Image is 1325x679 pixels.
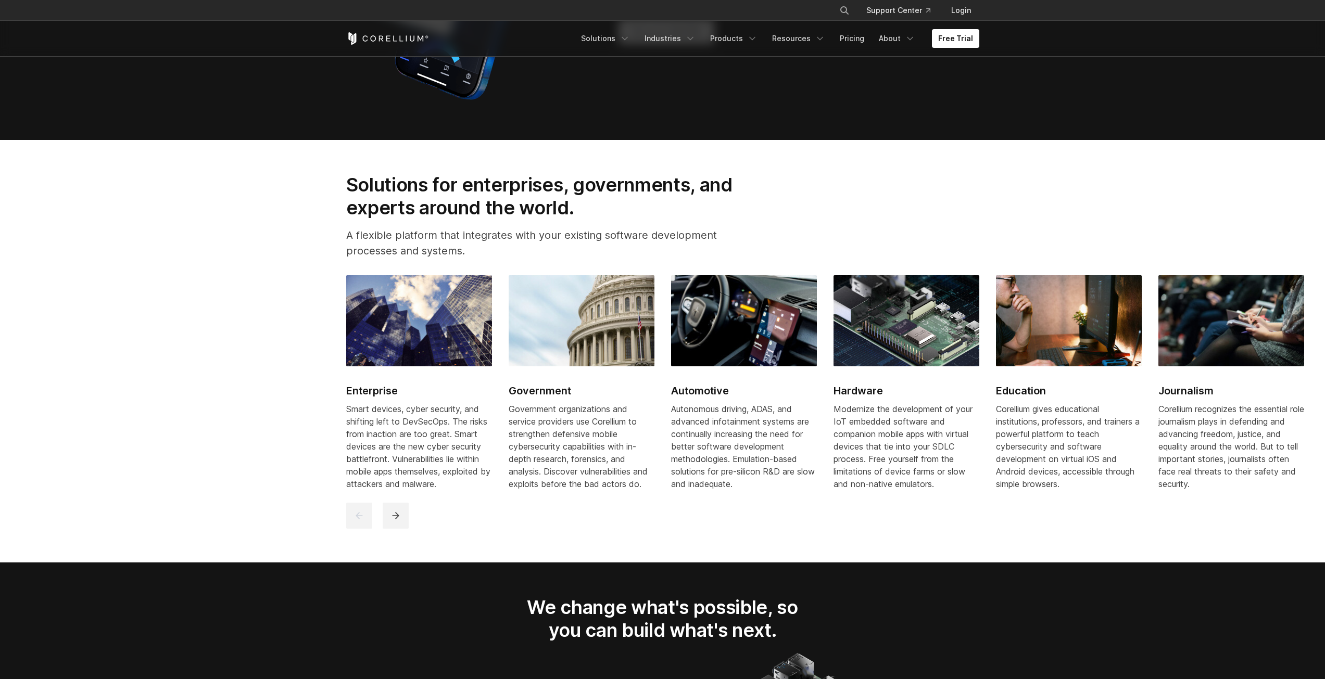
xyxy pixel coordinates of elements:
[834,275,979,502] a: Hardware Hardware Modernize the development of your IoT embedded software and companion mobile ap...
[834,383,979,399] h2: Hardware
[509,275,654,502] a: Government Government Government organizations and service providers use Corellium to strengthen ...
[827,1,979,20] div: Navigation Menu
[346,503,372,529] button: previous
[671,275,817,502] a: Automotive Automotive Autonomous driving, ADAS, and advanced infotainment systems are continually...
[873,29,922,48] a: About
[834,275,979,366] img: Hardware
[575,29,979,48] div: Navigation Menu
[346,32,429,45] a: Corellium Home
[671,383,817,399] h2: Automotive
[704,29,764,48] a: Products
[346,383,492,399] h2: Enterprise
[996,275,1142,366] img: Education
[346,227,761,259] p: A flexible platform that integrates with your existing software development processes and systems.
[834,404,973,489] span: Modernize the development of your IoT embedded software and companion mobile apps with virtual de...
[858,1,939,20] a: Support Center
[509,403,654,490] div: Government organizations and service providers use Corellium to strengthen defensive mobile cyber...
[834,29,870,48] a: Pricing
[346,403,492,490] div: Smart devices, cyber security, and shifting left to DevSecOps. The risks from inaction are too gr...
[996,403,1142,490] div: Corellium gives educational institutions, professors, and trainers a powerful platform to teach c...
[346,275,492,366] img: Enterprise
[671,275,817,366] img: Automotive
[1158,383,1304,399] h2: Journalism
[638,29,702,48] a: Industries
[509,383,654,399] h2: Government
[509,275,654,366] img: Government
[1158,403,1304,490] div: Corellium recognizes the essential role journalism plays in defending and advancing freedom, just...
[671,403,817,490] div: Autonomous driving, ADAS, and advanced infotainment systems are continually increasing the need f...
[943,1,979,20] a: Login
[835,1,854,20] button: Search
[575,29,636,48] a: Solutions
[383,503,409,529] button: next
[510,596,816,642] h2: We change what's possible, so you can build what's next.
[766,29,831,48] a: Resources
[996,383,1142,399] h2: Education
[346,275,492,502] a: Enterprise Enterprise Smart devices, cyber security, and shifting left to DevSecOps. The risks fr...
[346,173,761,220] h2: Solutions for enterprises, governments, and experts around the world.
[1158,275,1304,366] img: Journalism
[932,29,979,48] a: Free Trial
